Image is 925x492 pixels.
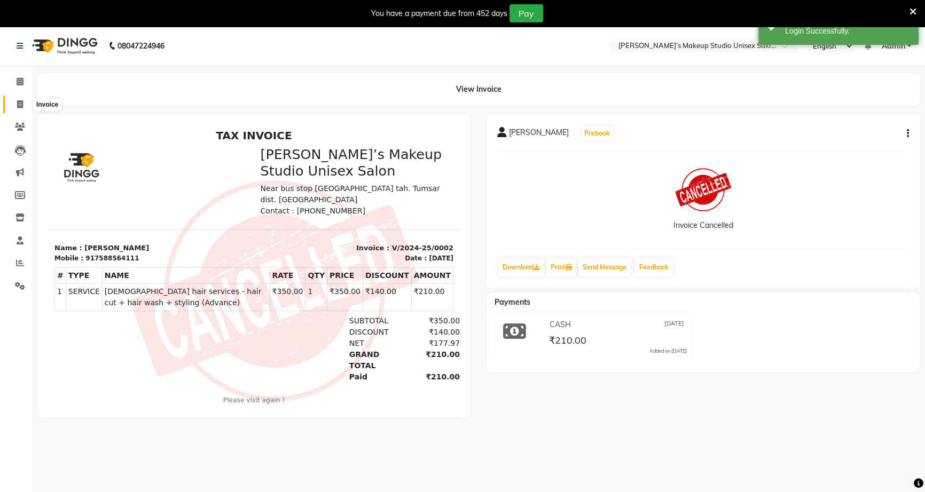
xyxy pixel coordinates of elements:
div: ₹177.97 [353,213,412,224]
div: [DATE] [381,129,405,138]
div: ₹350.00 [353,191,412,202]
td: 1 [7,158,18,186]
div: Invoice Cancelled [673,220,733,231]
button: Prebook [582,126,613,141]
span: [DEMOGRAPHIC_DATA] hair services - hair cut + hair wash + styling (Advance) [57,161,220,184]
span: ₹210.00 [549,334,586,349]
a: Download [498,258,544,276]
a: Feedback [635,258,673,276]
div: View Invoice [37,73,920,106]
th: TYPE [18,142,54,158]
div: ₹210.00 [353,247,412,258]
h2: TAX INVOICE [6,4,405,17]
button: Send Message [578,258,631,276]
span: Payments [495,297,530,307]
th: NAME [54,142,222,158]
p: Name : [PERSON_NAME] [6,118,200,129]
span: Admin [881,41,905,52]
img: cancelled-stamp.png [82,55,371,276]
img: logo [27,31,100,61]
th: AMOUNT [363,142,405,158]
div: ₹210.00 [353,224,412,247]
b: 08047224946 [117,31,164,61]
p: Please visit again ! [6,271,405,280]
div: Login Successfully. [785,26,911,37]
button: Pay [509,4,543,22]
div: Added on [DATE] [649,347,687,355]
div: ₹140.00 [353,202,412,213]
h3: [PERSON_NAME]’s Makeup Studio Unisex Salon [213,21,406,54]
div: Invoice [34,98,61,111]
div: 917588564111 [37,129,91,138]
td: ₹210.00 [363,158,405,186]
th: # [7,142,18,158]
span: [PERSON_NAME] [509,127,569,142]
a: Print [546,258,576,276]
div: Mobile : [6,129,35,138]
td: SERVICE [18,158,54,186]
span: CASH [550,319,571,330]
div: You have a payment due from 452 days [371,8,507,19]
span: [DATE] [664,319,684,330]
